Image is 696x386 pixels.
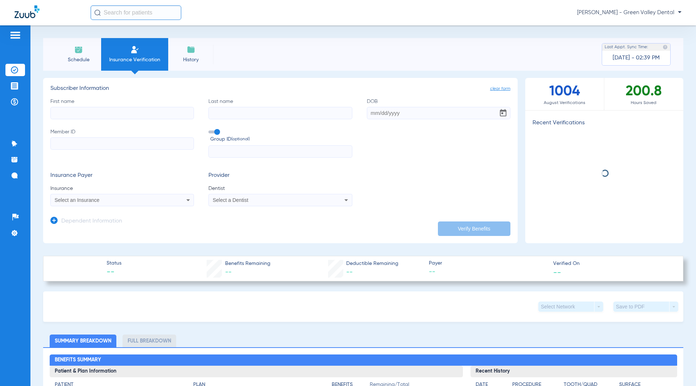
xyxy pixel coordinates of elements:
[50,85,510,92] h3: Subscriber Information
[553,260,671,267] span: Verified On
[208,172,352,179] h3: Provider
[346,260,398,267] span: Deductible Remaining
[525,120,683,127] h3: Recent Verifications
[367,107,510,119] input: DOBOpen calendar
[438,221,510,236] button: Verify Benefits
[107,56,163,63] span: Insurance Verification
[471,366,677,377] h3: Recent History
[429,260,547,267] span: Payer
[107,260,121,267] span: Status
[14,5,40,18] img: Zuub Logo
[50,98,194,119] label: First name
[225,260,270,267] span: Benefits Remaining
[208,98,352,119] label: Last name
[130,45,139,54] img: Manual Insurance Verification
[50,366,463,377] h3: Patient & Plan Information
[604,78,683,110] div: 200.8
[525,78,604,110] div: 1004
[55,197,100,203] span: Select an Insurance
[604,99,683,107] span: Hours Saved
[61,218,122,225] h3: Dependent Information
[50,185,194,192] span: Insurance
[496,106,510,120] button: Open calendar
[50,137,194,150] input: Member ID
[187,45,195,54] img: History
[208,107,352,119] input: Last name
[50,335,116,347] li: Summary Breakdown
[663,45,668,50] img: last sync help info
[50,107,194,119] input: First name
[613,54,660,62] span: [DATE] - 02:39 PM
[213,197,248,203] span: Select a Dentist
[61,56,96,63] span: Schedule
[74,45,83,54] img: Schedule
[50,128,194,158] label: Member ID
[490,85,510,92] span: clear form
[367,98,510,119] label: DOB
[525,99,604,107] span: August Verifications
[91,5,181,20] input: Search for patients
[577,9,681,16] span: [PERSON_NAME] - Green Valley Dental
[346,269,353,275] span: --
[107,267,121,278] span: --
[225,269,232,275] span: --
[553,268,561,276] span: --
[174,56,208,63] span: History
[50,354,677,366] h2: Benefits Summary
[94,9,101,16] img: Search Icon
[210,136,352,143] span: Group ID
[123,335,176,347] li: Full Breakdown
[231,136,250,143] small: (optional)
[208,185,352,192] span: Dentist
[605,43,648,51] span: Last Appt. Sync Time:
[9,31,21,40] img: hamburger-icon
[429,267,547,277] span: --
[50,172,194,179] h3: Insurance Payer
